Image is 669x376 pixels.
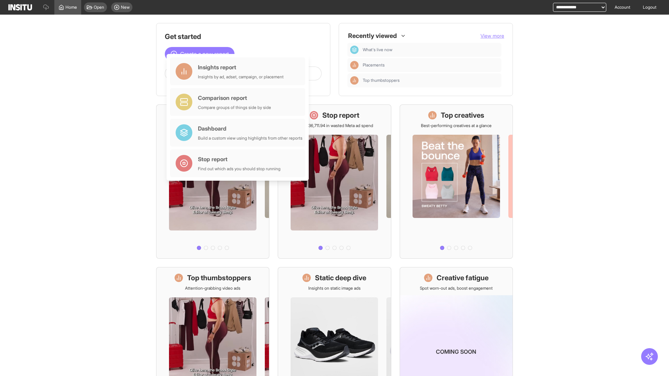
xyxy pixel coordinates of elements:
span: Create a new report [180,50,229,58]
a: Top creativesBest-performing creatives at a glance [400,104,513,259]
span: What's live now [363,47,499,53]
span: Top thumbstoppers [363,78,400,83]
h1: Stop report [322,110,359,120]
div: Compare groups of things side by side [198,105,271,110]
span: View more [480,33,504,39]
div: Insights [350,61,359,69]
span: New [121,5,130,10]
button: Create a new report [165,47,234,61]
a: Stop reportSave £36,711.94 in wasted Meta ad spend [278,104,391,259]
button: View more [480,32,504,39]
div: Dashboard [198,124,302,133]
span: Placements [363,62,385,68]
div: Insights report [198,63,284,71]
span: Top thumbstoppers [363,78,499,83]
span: Open [94,5,104,10]
div: Insights [350,76,359,85]
p: Save £36,711.94 in wasted Meta ad spend [296,123,373,128]
div: Dashboard [350,46,359,54]
span: What's live now [363,47,392,53]
span: Home [66,5,77,10]
div: Comparison report [198,94,271,102]
p: Best-performing creatives at a glance [421,123,492,128]
div: Build a custom view using highlights from other reports [198,135,302,141]
div: Stop report [198,155,280,163]
a: What's live nowSee all active ads instantly [156,104,269,259]
h1: Get started [165,32,322,41]
div: Insights by ad, adset, campaign, or placement [198,74,284,80]
p: Attention-grabbing video ads [185,285,240,291]
div: Find out which ads you should stop running [198,166,280,172]
h1: Static deep dive [315,273,366,283]
h1: Top creatives [441,110,484,120]
img: Logo [8,4,32,10]
p: Insights on static image ads [308,285,361,291]
span: Placements [363,62,499,68]
h1: Top thumbstoppers [187,273,251,283]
